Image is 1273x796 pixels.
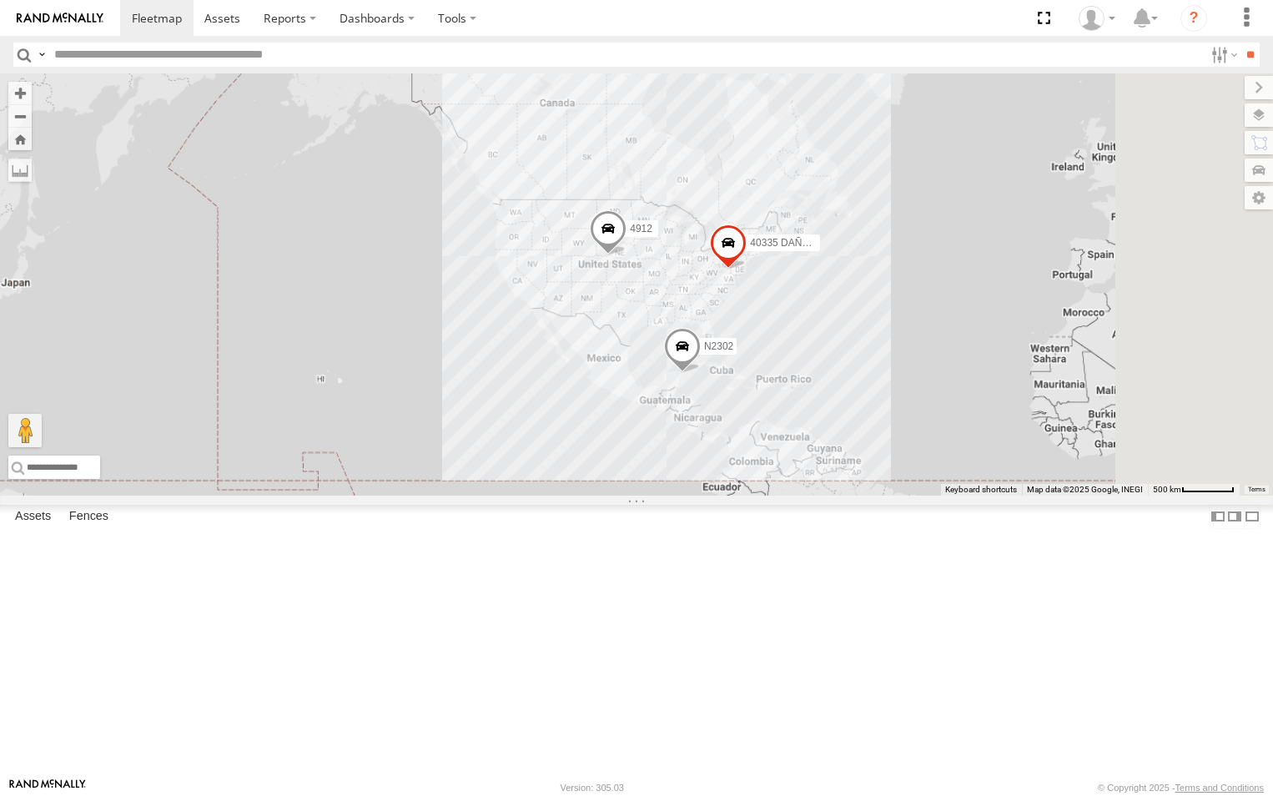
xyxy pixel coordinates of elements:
label: Search Filter Options [1205,43,1240,67]
button: Zoom in [8,82,32,104]
span: Map data ©2025 Google, INEGI [1027,485,1143,494]
a: Terms [1248,486,1265,493]
label: Measure [8,159,32,182]
div: Caseta Laredo TX [1073,6,1121,31]
img: rand-logo.svg [17,13,103,24]
span: 4912 [630,223,652,234]
span: 40335 DAÑADO [750,237,823,249]
button: Zoom out [8,104,32,128]
a: Visit our Website [9,779,86,796]
i: ? [1180,5,1207,32]
label: Hide Summary Table [1244,505,1260,529]
label: Map Settings [1245,186,1273,209]
div: © Copyright 2025 - [1098,783,1264,793]
button: Keyboard shortcuts [945,484,1017,496]
div: Version: 305.03 [561,783,624,793]
label: Dock Summary Table to the Left [1210,505,1226,529]
span: N2302 [704,340,733,352]
label: Dock Summary Table to the Right [1226,505,1243,529]
button: Map Scale: 500 km per 60 pixels [1148,484,1240,496]
a: Terms and Conditions [1175,783,1264,793]
button: Zoom Home [8,128,32,150]
label: Search Query [35,43,48,67]
span: 500 km [1153,485,1181,494]
button: Drag Pegman onto the map to open Street View [8,414,42,447]
label: Assets [7,505,59,528]
label: Fences [61,505,117,528]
